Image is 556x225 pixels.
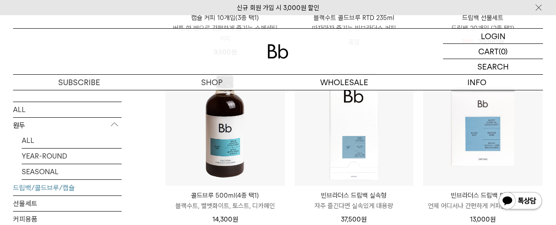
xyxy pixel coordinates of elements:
[490,215,496,223] span: 원
[165,67,285,186] img: 콜드브루 500ml(4종 택1)
[423,201,543,211] p: 언제 어디서나 간편하게 커피를 즐기는 방법
[443,29,543,44] a: LOGIN
[165,190,285,211] a: 콜드브루 500ml(4종 택1) 블랙수트, 벨벳화이트, 토스트, 디카페인
[237,4,319,12] a: 신규 회원 가입 시 3,000원 할인
[477,59,509,74] p: SEARCH
[295,67,414,186] img: 빈브라더스 드립백 실속형
[295,190,414,201] p: 빈브라더스 드립백 실속형
[499,44,508,59] p: (0)
[341,215,367,223] span: 37,500
[232,215,238,223] span: 원
[22,132,122,148] a: ALL
[423,67,543,186] img: 빈브라더스 드립백 8개입
[165,190,285,201] p: 콜드브루 500ml(4종 택1)
[470,215,496,223] span: 13,000
[295,201,414,211] p: 자주 즐긴다면 실속있게 대용량
[13,117,122,133] p: 원두
[278,75,410,90] p: WHOLESALE
[423,190,543,211] a: 빈브라더스 드립백 8개입 언제 어디서나 간편하게 커피를 즐기는 방법
[410,75,543,90] p: INFO
[13,102,122,117] a: ALL
[481,29,506,43] p: LOGIN
[268,44,288,59] img: 로고
[212,215,238,223] span: 14,300
[423,190,543,201] p: 빈브라더스 드립백 8개입
[13,75,146,90] a: SUBSCRIBE
[295,190,414,211] a: 빈브라더스 드립백 실속형 자주 즐긴다면 실속있게 대용량
[478,44,499,59] p: CART
[22,164,122,179] a: SEASONAL
[165,201,285,211] p: 블랙수트, 벨벳화이트, 토스트, 디카페인
[22,148,122,163] a: YEAR-ROUND
[13,195,122,211] a: 선물세트
[13,180,122,195] a: 드립백/콜드브루/캡슐
[498,191,543,212] img: 카카오톡 채널 1:1 채팅 버튼
[146,75,278,90] a: SHOP
[443,44,543,59] a: CART (0)
[361,215,367,223] span: 원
